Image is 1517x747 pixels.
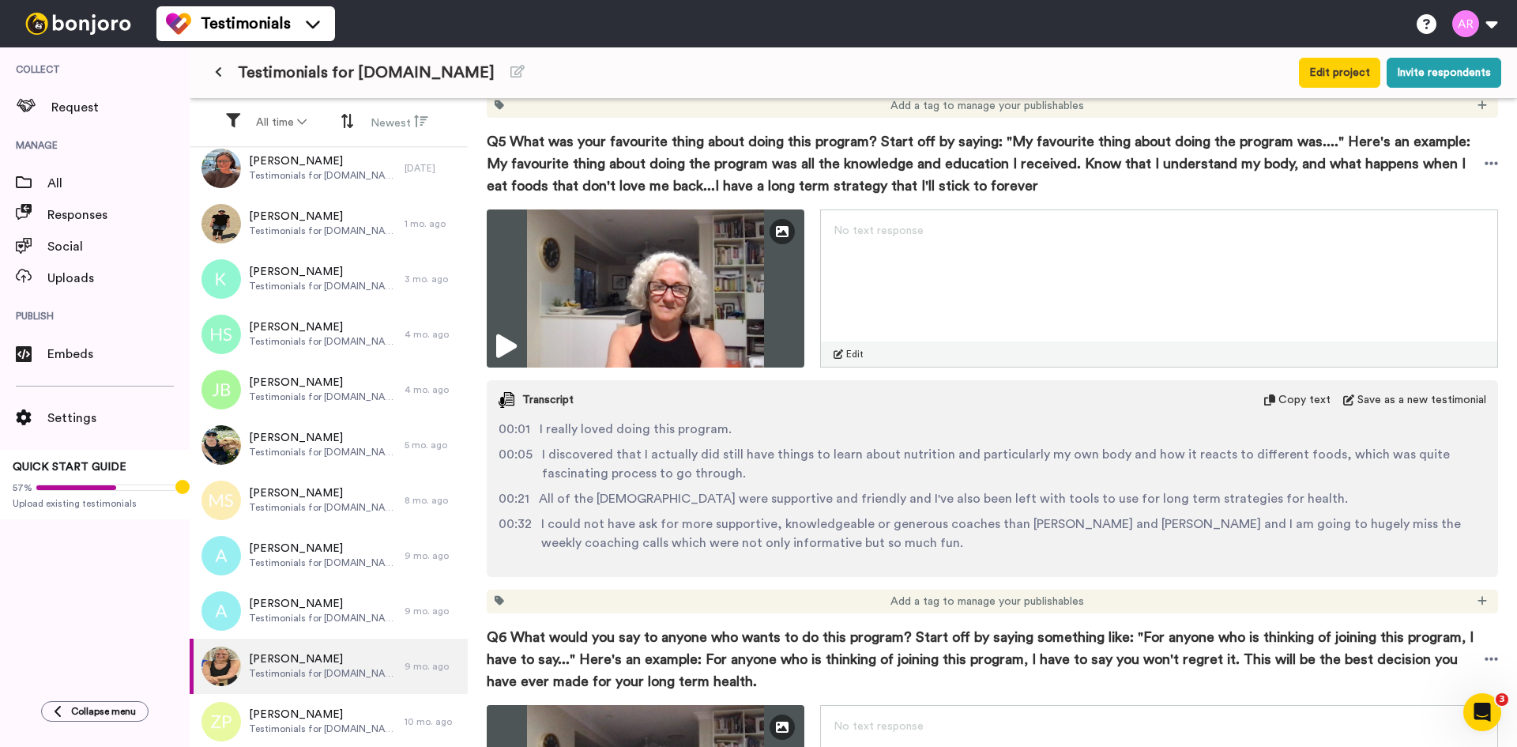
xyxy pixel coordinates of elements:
img: a.png [201,591,241,631]
a: [PERSON_NAME]Testimonials for [DOMAIN_NAME]9 mo. ago [190,528,468,583]
span: I could not have ask for more supportive, knowledgeable or generous coaches than [PERSON_NAME] an... [541,515,1486,553]
span: Testimonials for [DOMAIN_NAME] [249,169,397,182]
span: Testimonials for [DOMAIN_NAME] [249,224,397,237]
span: Testimonials for [DOMAIN_NAME] [249,612,397,624]
span: No text response [834,225,924,236]
img: 1e6cd6ab-fcfa-46e2-b370-fd1997e12a81.jpeg [201,149,241,188]
span: 57% [13,481,32,494]
span: I really loved doing this program. [540,420,732,439]
span: Add a tag to manage your publishables [890,594,1084,609]
button: Edit project [1299,58,1380,88]
span: [PERSON_NAME] [249,209,397,224]
div: 8 mo. ago [405,494,460,507]
span: Save as a new testimonial [1357,392,1486,408]
a: [PERSON_NAME]Testimonials for [DOMAIN_NAME]9 mo. ago [190,639,468,694]
div: Tooltip anchor [175,480,190,494]
span: [PERSON_NAME] [249,485,397,501]
div: 10 mo. ago [405,715,460,728]
span: Transcript [522,392,574,408]
span: Q5 What was your favourite thing about doing this program? Start off by saying: "My favourite thi... [487,130,1485,197]
span: [PERSON_NAME] [249,596,397,612]
a: [PERSON_NAME]Testimonials for [DOMAIN_NAME][DATE] [190,141,468,196]
span: [PERSON_NAME] [249,264,397,280]
span: Testimonials [201,13,291,35]
span: [PERSON_NAME] [249,541,397,556]
a: [PERSON_NAME]Testimonials for [DOMAIN_NAME]5 mo. ago [190,417,468,473]
button: Invite respondents [1387,58,1501,88]
span: Testimonials for [DOMAIN_NAME] [249,722,397,735]
span: I discovered that I actually did still have things to learn about nutrition and particularly my o... [542,445,1486,483]
a: [PERSON_NAME]Testimonials for [DOMAIN_NAME]1 mo. ago [190,196,468,251]
span: [PERSON_NAME] [249,375,397,390]
div: 4 mo. ago [405,328,460,341]
a: [PERSON_NAME]Testimonials for [DOMAIN_NAME]4 mo. ago [190,307,468,362]
a: [PERSON_NAME]Testimonials for [DOMAIN_NAME]4 mo. ago [190,362,468,417]
span: Add a tag to manage your publishables [890,98,1084,114]
span: Testimonials for [DOMAIN_NAME] [249,446,397,458]
img: transcript.svg [499,392,514,408]
img: a.png [201,536,241,575]
div: 3 mo. ago [405,273,460,285]
span: Q6 What would you say to anyone who wants to do this program? Start off by saying something like:... [487,626,1485,692]
button: Collapse menu [41,701,149,722]
span: [PERSON_NAME] [249,707,397,722]
span: 3 [1496,693,1508,706]
div: 4 mo. ago [405,383,460,396]
img: zp.png [201,702,241,741]
span: Testimonials for [DOMAIN_NAME] [249,501,397,514]
img: k.png [201,259,241,299]
span: Settings [47,409,190,428]
img: c70f7cb7-1f8d-402d-b1e3-61f9b96af05c.jpeg [201,204,241,243]
span: All [47,174,190,193]
span: Copy text [1278,392,1331,408]
div: [DATE] [405,162,460,175]
span: 00:05 [499,445,533,483]
div: 9 mo. ago [405,605,460,617]
img: e6185e1c-319d-4acc-a8c6-0c9d1c9cd831.jpeg [201,425,241,465]
span: [PERSON_NAME] [249,651,397,667]
span: [PERSON_NAME] [249,430,397,446]
span: Responses [47,206,190,224]
span: All of the [DEMOGRAPHIC_DATA] were supportive and friendly and I've also been left with tools to ... [539,489,1348,508]
img: ms.png [201,481,241,520]
img: jb.png [201,370,241,409]
div: 9 mo. ago [405,660,460,673]
span: Uploads [47,269,190,288]
img: bj-logo-header-white.svg [19,13,137,35]
span: Testimonials for [DOMAIN_NAME] [249,667,397,680]
span: QUICK START GUIDE [13,462,126,473]
img: af1c91de-8adb-403e-8347-22e12bec197c.jpeg [201,647,241,686]
span: Edit [846,348,864,360]
span: Collapse menu [71,705,136,718]
div: 5 mo. ago [405,439,460,451]
span: [PERSON_NAME] [249,153,397,169]
div: 1 mo. ago [405,217,460,230]
span: Testimonials for [DOMAIN_NAME] [249,280,397,292]
span: Testimonials for [DOMAIN_NAME] [238,62,495,84]
img: hs.png [201,315,241,354]
a: [PERSON_NAME]Testimonials for [DOMAIN_NAME]8 mo. ago [190,473,468,528]
span: No text response [834,721,924,732]
span: Embeds [47,345,190,364]
span: 00:21 [499,489,529,508]
a: [PERSON_NAME]Testimonials for [DOMAIN_NAME]3 mo. ago [190,251,468,307]
span: Upload existing testimonials [13,497,177,510]
span: 00:01 [499,420,530,439]
button: Newest [361,108,438,138]
span: Social [47,237,190,256]
div: 9 mo. ago [405,549,460,562]
iframe: Intercom live chat [1463,693,1501,731]
span: Testimonials for [DOMAIN_NAME] [249,390,397,403]
img: 4be1f057-7646-41e9-8375-8a0124c6a143-thumbnail_full-1732005968.jpg [487,209,804,368]
span: 00:32 [499,515,532,553]
button: All time [247,108,316,137]
img: tm-color.svg [166,11,191,36]
span: [PERSON_NAME] [249,319,397,335]
span: Testimonials for [DOMAIN_NAME] [249,335,397,348]
a: [PERSON_NAME]Testimonials for [DOMAIN_NAME]9 mo. ago [190,583,468,639]
span: Request [51,98,190,117]
span: Testimonials for [DOMAIN_NAME] [249,556,397,569]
